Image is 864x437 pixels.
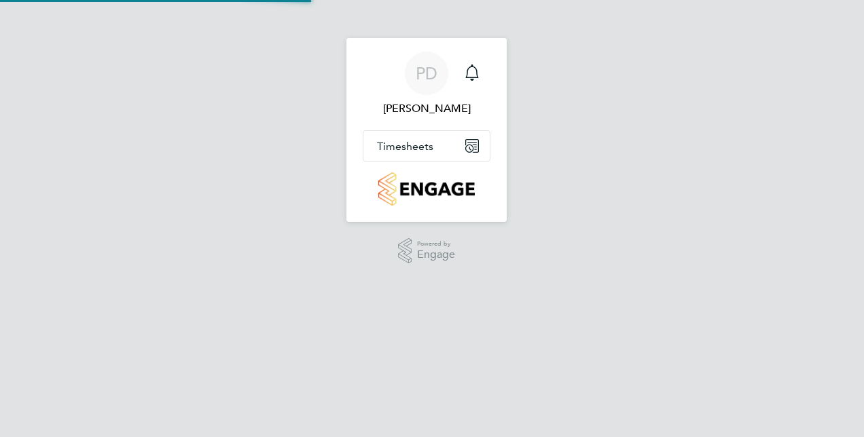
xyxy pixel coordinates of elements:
button: Timesheets [363,131,490,161]
span: PD [416,64,437,82]
nav: Main navigation [346,38,507,222]
span: Powered by [417,238,455,250]
a: PD[PERSON_NAME] [363,52,490,117]
a: Go to home page [363,172,490,206]
img: countryside-properties-logo-retina.png [378,172,474,206]
a: Powered byEngage [398,238,456,264]
span: Paul Desborough [363,100,490,117]
span: Engage [417,249,455,261]
span: Timesheets [377,140,433,153]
